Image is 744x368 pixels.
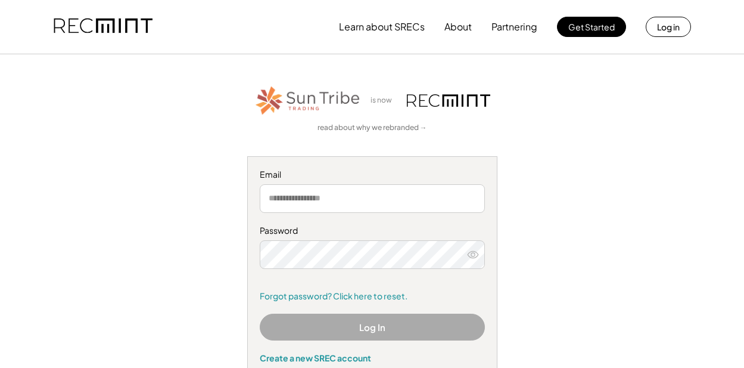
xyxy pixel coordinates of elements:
[260,225,485,237] div: Password
[368,95,401,106] div: is now
[260,169,485,181] div: Email
[260,314,485,341] button: Log In
[254,84,362,117] img: STT_Horizontal_Logo%2B-%2BColor.png
[646,17,691,37] button: Log in
[407,94,490,107] img: recmint-logotype%403x.png
[444,15,472,39] button: About
[260,352,485,363] div: Create a new SREC account
[339,15,425,39] button: Learn about SRECs
[260,290,485,302] a: Forgot password? Click here to reset.
[54,7,152,47] img: recmint-logotype%403x.png
[557,17,626,37] button: Get Started
[491,15,537,39] button: Partnering
[317,123,427,133] a: read about why we rebranded →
